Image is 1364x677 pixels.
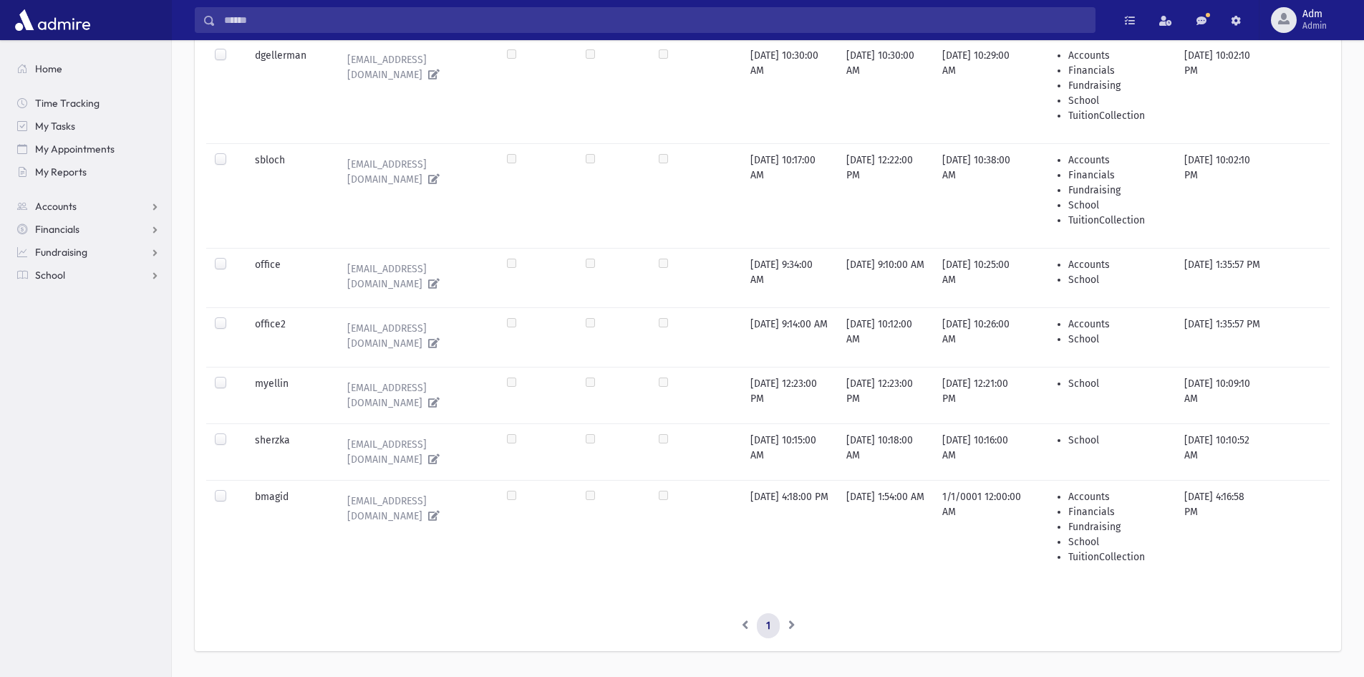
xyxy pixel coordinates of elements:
[336,153,490,191] a: [EMAIL_ADDRESS][DOMAIN_NAME]
[246,367,327,423] td: myellin
[1068,433,1166,448] li: School
[246,423,327,480] td: sherzka
[35,269,65,282] span: School
[1068,534,1166,549] li: School
[336,257,490,296] a: [EMAIL_ADDRESS][DOMAIN_NAME]
[742,39,838,143] td: [DATE] 10:30:00 AM
[35,223,79,236] span: Financials
[838,39,934,143] td: [DATE] 10:30:00 AM
[934,248,1031,307] td: [DATE] 10:25:00 AM
[757,613,780,639] a: 1
[11,6,94,34] img: AdmirePro
[1302,9,1327,20] span: Adm
[35,200,77,213] span: Accounts
[838,143,934,248] td: [DATE] 12:22:00 PM
[742,367,838,423] td: [DATE] 12:23:00 PM
[1068,153,1166,168] li: Accounts
[246,480,327,585] td: bmagid
[1068,376,1166,391] li: School
[6,264,171,287] a: School
[1068,78,1166,93] li: Fundraising
[934,307,1031,367] td: [DATE] 10:26:00 AM
[1068,183,1166,198] li: Fundraising
[35,97,100,110] span: Time Tracking
[838,248,934,307] td: [DATE] 9:10:00 AM
[1302,20,1327,32] span: Admin
[934,480,1031,585] td: 1/1/0001 12:00:00 AM
[336,48,490,87] a: [EMAIL_ADDRESS][DOMAIN_NAME]
[6,241,171,264] a: Fundraising
[35,143,115,155] span: My Appointments
[246,248,327,307] td: office
[838,367,934,423] td: [DATE] 12:23:00 PM
[216,7,1095,33] input: Search
[1176,480,1269,585] td: [DATE] 4:16:58 PM
[742,480,838,585] td: [DATE] 4:18:00 PM
[336,317,490,355] a: [EMAIL_ADDRESS][DOMAIN_NAME]
[934,39,1031,143] td: [DATE] 10:29:00 AM
[1176,39,1269,143] td: [DATE] 10:02:10 PM
[6,138,171,160] a: My Appointments
[742,307,838,367] td: [DATE] 9:14:00 AM
[934,367,1031,423] td: [DATE] 12:21:00 PM
[1068,48,1166,63] li: Accounts
[1068,93,1166,108] li: School
[1068,489,1166,504] li: Accounts
[336,433,490,471] a: [EMAIL_ADDRESS][DOMAIN_NAME]
[6,92,171,115] a: Time Tracking
[838,307,934,367] td: [DATE] 10:12:00 AM
[336,489,490,528] a: [EMAIL_ADDRESS][DOMAIN_NAME]
[742,143,838,248] td: [DATE] 10:17:00 AM
[1068,549,1166,565] li: TuitionCollection
[1176,423,1269,480] td: [DATE] 10:10:52 AM
[934,143,1031,248] td: [DATE] 10:38:00 AM
[1176,143,1269,248] td: [DATE] 10:02:10 PM
[35,246,87,259] span: Fundraising
[1068,257,1166,272] li: Accounts
[838,480,934,585] td: [DATE] 1:54:00 AM
[1068,198,1166,213] li: School
[1176,367,1269,423] td: [DATE] 10:09:10 AM
[1176,307,1269,367] td: [DATE] 1:35:57 PM
[246,39,327,143] td: dgellerman
[1068,332,1166,347] li: School
[35,62,62,75] span: Home
[246,307,327,367] td: office2
[1068,168,1166,183] li: Financials
[6,115,171,138] a: My Tasks
[6,57,171,80] a: Home
[934,423,1031,480] td: [DATE] 10:16:00 AM
[1068,108,1166,123] li: TuitionCollection
[246,143,327,248] td: sbloch
[742,248,838,307] td: [DATE] 9:34:00 AM
[35,165,87,178] span: My Reports
[1176,248,1269,307] td: [DATE] 1:35:57 PM
[1068,213,1166,228] li: TuitionCollection
[1068,63,1166,78] li: Financials
[336,376,490,415] a: [EMAIL_ADDRESS][DOMAIN_NAME]
[838,423,934,480] td: [DATE] 10:18:00 AM
[35,120,75,133] span: My Tasks
[6,195,171,218] a: Accounts
[6,160,171,183] a: My Reports
[1068,504,1166,519] li: Financials
[1068,519,1166,534] li: Fundraising
[6,218,171,241] a: Financials
[742,423,838,480] td: [DATE] 10:15:00 AM
[1068,272,1166,287] li: School
[1068,317,1166,332] li: Accounts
